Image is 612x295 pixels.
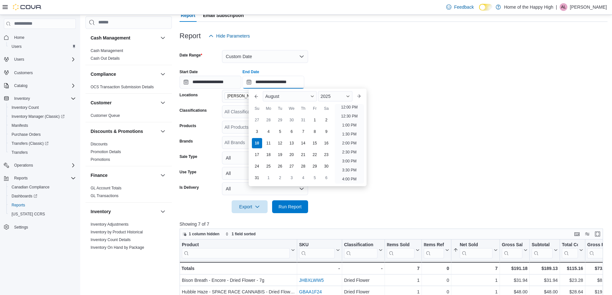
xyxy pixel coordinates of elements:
div: day-9 [321,126,332,137]
button: Inventory [1,94,78,103]
span: Transfers (Classic) [9,140,76,147]
div: Dried Flower [344,276,383,284]
span: Users [9,43,76,50]
button: 1 field sorted [223,230,258,238]
a: Inventory Adjustments [91,222,129,227]
div: day-20 [287,150,297,160]
div: day-5 [275,126,285,137]
span: Export [235,200,264,213]
div: Customer [85,112,172,122]
div: Net Sold [460,242,492,258]
div: Net Sold [460,242,492,248]
div: day-13 [287,138,297,148]
span: Canadian Compliance [12,185,49,190]
span: Canadian Compliance [9,183,76,191]
p: Home of the Happy High [504,3,553,11]
div: SKU [299,242,335,248]
a: GBAA1F24 [299,289,322,294]
a: GL Transactions [91,194,119,198]
a: Inventory Count [9,104,41,111]
div: day-1 [263,173,274,183]
h3: Report [180,32,201,40]
div: $8.66 [587,276,608,284]
button: Export [232,200,268,213]
span: Operations [12,161,76,169]
button: SKU [299,242,340,258]
button: Inventory [12,95,32,102]
div: Adam Lamoureux [560,3,567,11]
div: day-6 [287,126,297,137]
li: 3:00 PM [340,157,359,165]
div: day-5 [310,173,320,183]
button: Discounts & Promotions [159,127,167,135]
div: August, 2025 [251,114,332,184]
button: Purchase Orders [6,130,78,139]
span: Hide Parameters [216,33,250,39]
span: Reports [9,201,76,209]
div: day-27 [252,115,262,125]
button: 1 column hidden [180,230,222,238]
span: Customers [14,70,33,75]
div: Finance [85,184,172,202]
span: Reports [14,176,28,181]
button: Total Cost [562,242,583,258]
input: Press the down key to enter a popover containing a calendar. Press the escape key to close the po... [243,76,304,89]
div: $73.97 [587,265,608,272]
button: Cash Management [159,34,167,42]
label: Is Delivery [180,185,199,190]
button: Items Sold [387,242,420,258]
button: Product [182,242,295,258]
button: Net Sold [453,242,498,258]
h3: Inventory [91,208,111,215]
span: August [265,94,279,99]
div: day-2 [275,173,285,183]
div: Button. Open the year selector. 2025 is currently selected. [318,91,352,101]
a: Promotion Details [91,150,121,154]
div: Total Cost [562,242,578,258]
div: Items Ref [424,242,444,258]
button: Operations [1,161,78,170]
div: $31.94 [532,276,558,284]
span: Feedback [454,4,474,10]
div: day-11 [263,138,274,148]
div: 0 [424,265,449,272]
a: Transfers (Classic) [6,139,78,148]
div: $31.94 [502,276,528,284]
div: day-18 [263,150,274,160]
span: 1 field sorted [232,231,256,237]
a: JHBXLWW5 [299,278,324,283]
h3: Customer [91,100,111,106]
button: Manifests [6,121,78,130]
div: Items Sold [387,242,414,248]
button: Finance [159,171,167,179]
a: GL Account Totals [91,186,121,190]
span: [US_STATE] CCRS [12,212,45,217]
span: Discounts [91,142,108,147]
div: Gross Sales [502,242,522,258]
span: Transfers [12,150,28,155]
span: Inventory Count [9,104,76,111]
div: day-14 [298,138,308,148]
span: Inventory Manager (Classic) [9,113,76,120]
a: Feedback [444,1,476,13]
a: Inventory Count Details [91,238,131,242]
label: Start Date [180,69,198,74]
div: day-8 [310,126,320,137]
button: Inventory Count [6,103,78,112]
a: Dashboards [6,192,78,201]
div: We [287,103,297,114]
div: day-4 [263,126,274,137]
a: Settings [12,223,31,231]
li: 4:00 PM [340,175,359,183]
button: Display options [583,230,591,238]
div: day-16 [321,138,332,148]
label: End Date [243,69,259,74]
a: Transfers (Classic) [9,140,51,147]
div: 0 [424,276,449,284]
div: day-15 [310,138,320,148]
div: $115.16 [562,265,583,272]
div: day-27 [287,161,297,171]
div: Classification [344,242,377,258]
label: Sale Type [180,154,197,159]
